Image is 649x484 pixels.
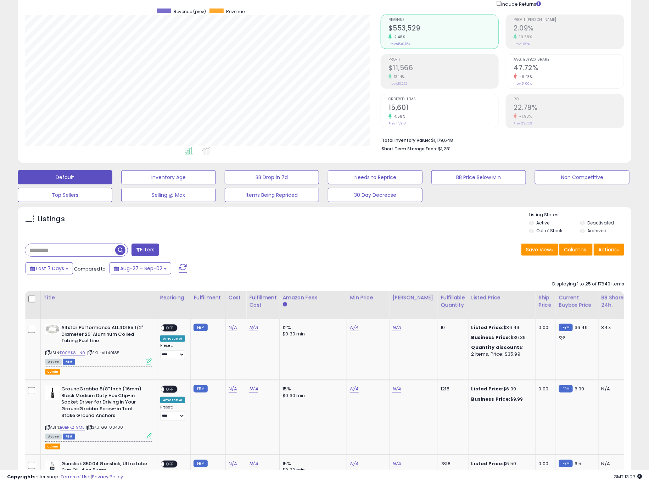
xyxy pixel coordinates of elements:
[539,294,553,309] div: Ship Price
[18,188,112,202] button: Top Sellers
[61,324,147,346] b: Allstar Performance ALL40185 1/2' Diameter 25' Aluminum Coiled Tubing Fuel Line
[575,460,581,467] span: 6.5
[160,335,185,342] div: Amazon AI
[45,324,60,334] img: 41GVrcS1ouL._SL40_.jpg
[471,334,530,341] div: $36.39
[61,473,91,480] a: Terms of Use
[74,266,107,272] span: Compared to:
[282,461,341,467] div: 15%
[441,294,465,309] div: Fulfillable Quantity
[392,385,401,393] a: N/A
[614,473,642,480] span: 2025-09-10 13:27 GMT
[350,385,358,393] a: N/A
[559,294,595,309] div: Current Buybox Price
[392,74,405,79] small: 13.14%
[471,324,504,331] b: Listed Price:
[392,114,405,119] small: 4.58%
[282,301,287,308] small: Amazon Fees.
[382,137,430,143] b: Total Inventory Value:
[471,344,530,351] div: :
[60,424,85,430] a: B0BPK2T9M5
[7,473,33,480] strong: Copyright
[229,324,237,331] a: N/A
[471,385,504,392] b: Listed Price:
[431,170,526,184] button: BB Price Below Min
[575,385,584,392] span: 6.99
[164,386,175,393] span: OFF
[471,396,530,402] div: $9.99
[514,104,624,113] h2: 22.79%
[392,324,401,331] a: N/A
[60,350,85,356] a: B006K8JJN0
[174,9,206,15] span: Revenue (prev)
[225,188,319,202] button: Items Being Repriced
[160,405,185,421] div: Preset:
[350,324,358,331] a: N/A
[160,397,185,403] div: Amazon AI
[471,396,510,402] b: Business Price:
[471,461,530,467] div: $6.50
[587,228,606,234] label: Archived
[282,294,344,301] div: Amazon Fees
[45,386,152,438] div: ASIN:
[441,461,463,467] div: 7818
[110,262,171,274] button: Aug-27 - Sep-02
[38,214,65,224] h5: Listings
[45,369,60,375] button: admin
[249,324,258,331] a: N/A
[26,262,73,274] button: Last 7 Days
[559,460,573,467] small: FBM
[514,42,530,46] small: Prev: 1.89%
[229,294,244,301] div: Cost
[7,474,123,480] div: seller snap | |
[602,324,625,331] div: 84%
[121,188,216,202] button: Selling @ Max
[552,281,624,288] div: Displaying 1 to 25 of 17649 items
[160,343,185,359] div: Preset:
[438,145,451,152] span: $1,281
[517,74,532,79] small: -6.43%
[164,461,175,467] span: OFF
[602,294,627,309] div: BB Share 24h.
[120,265,162,272] span: Aug-27 - Sep-02
[45,461,60,475] img: 311oTL-VOrL._SL40_.jpg
[471,460,504,467] b: Listed Price:
[471,351,530,357] div: 2 Items, Price: $35.99
[529,212,631,218] p: Listing States:
[471,386,530,392] div: $6.99
[229,460,237,467] a: N/A
[575,324,588,331] span: 36.49
[514,82,532,86] small: Prev: 51.00%
[382,135,619,144] li: $1,179,648
[328,188,423,202] button: 30 Day Decrease
[328,170,423,184] button: Needs to Reprice
[164,325,175,331] span: OFF
[45,444,60,450] button: admin
[61,386,147,421] b: GroundGrabba 5/8" Inch (16mm) Black Medium Duty Hex Clip-in Socket Driver for Driving in Your Gro...
[229,385,237,393] a: N/A
[514,24,624,34] h2: 2.09%
[45,359,62,365] span: All listings currently available for purchase on Amazon
[517,34,532,40] small: 10.58%
[63,359,75,365] span: FBM
[539,461,550,467] div: 0.00
[86,350,120,356] span: | SKU: ALL40185
[514,58,624,62] span: Avg. Buybox Share
[559,385,573,393] small: FBM
[392,460,401,467] a: N/A
[194,324,207,331] small: FBM
[587,220,614,226] label: Deactivated
[45,324,152,364] div: ASIN:
[388,121,405,126] small: Prev: 14,918
[350,460,358,467] a: N/A
[225,170,319,184] button: BB Drop in 7d
[160,294,188,301] div: Repricing
[514,18,624,22] span: Profit [PERSON_NAME]
[388,18,499,22] span: Revenue
[521,244,558,256] button: Save View
[18,170,112,184] button: Default
[194,460,207,467] small: FBM
[388,104,499,113] h2: 15,601
[388,64,499,73] h2: $11,566
[392,34,405,40] small: 2.48%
